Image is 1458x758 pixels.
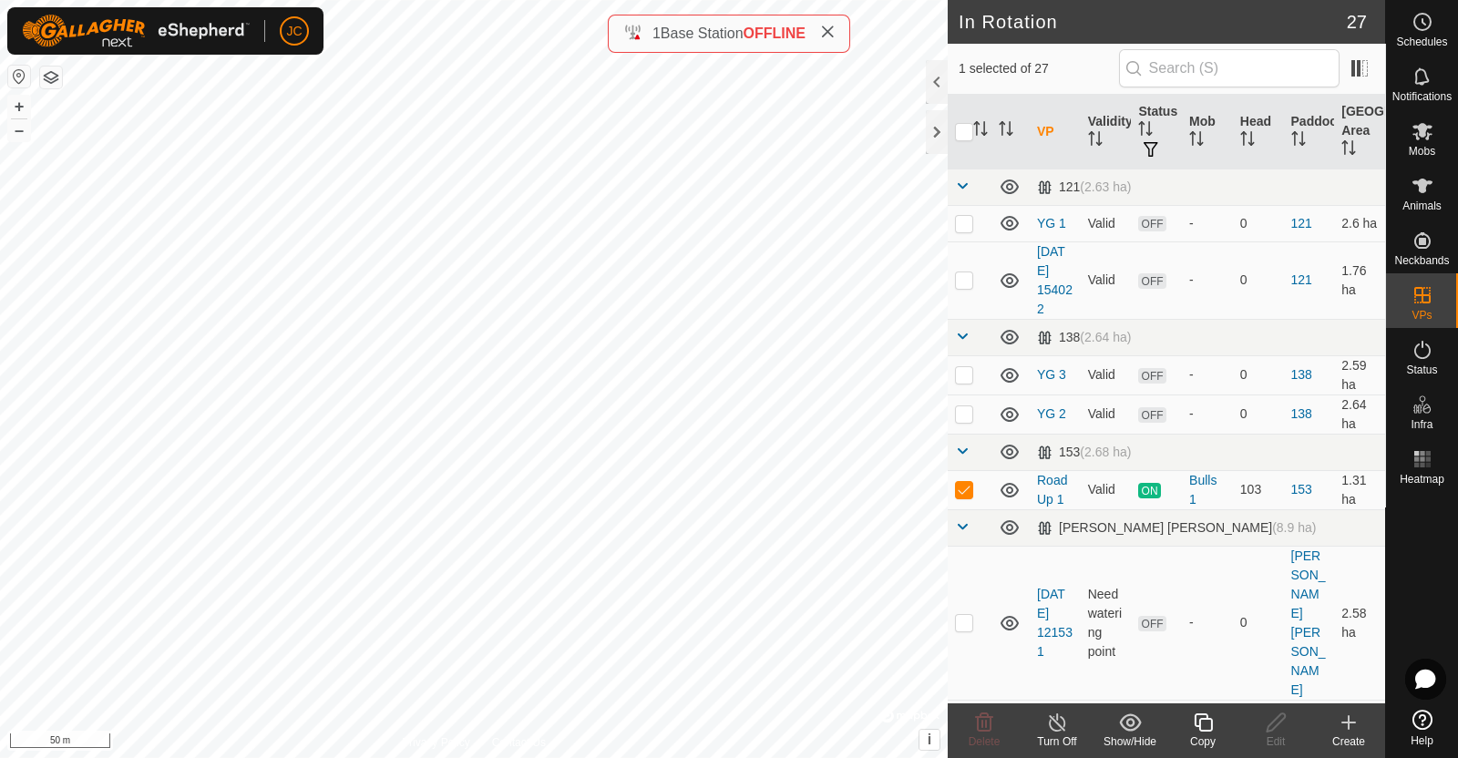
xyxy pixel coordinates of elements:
[1291,272,1312,287] a: 121
[1081,355,1132,394] td: Valid
[1291,367,1312,382] a: 138
[1088,134,1103,149] p-sorticon: Activate to sort
[1138,124,1153,138] p-sorticon: Activate to sort
[1166,733,1239,750] div: Copy
[1341,143,1356,158] p-sorticon: Activate to sort
[1239,733,1312,750] div: Edit
[1334,355,1385,394] td: 2.59 ha
[1081,546,1132,700] td: Need watering point
[1412,310,1432,321] span: VPs
[1037,179,1131,195] div: 121
[40,67,62,88] button: Map Layers
[1189,471,1226,509] div: Bulls 1
[1037,330,1131,345] div: 138
[1411,419,1432,430] span: Infra
[1138,483,1160,498] span: ON
[286,22,302,41] span: JC
[1080,445,1131,459] span: (2.68 ha)
[1030,95,1081,169] th: VP
[1081,470,1132,509] td: Valid
[1291,216,1312,230] a: 121
[1189,214,1226,233] div: -
[999,124,1013,138] p-sorticon: Activate to sort
[1080,330,1131,344] span: (2.64 ha)
[652,26,661,41] span: 1
[402,734,470,751] a: Privacy Policy
[1406,364,1437,375] span: Status
[1138,368,1165,384] span: OFF
[1284,95,1335,169] th: Paddock
[1021,733,1093,750] div: Turn Off
[1334,205,1385,241] td: 2.6 ha
[1037,445,1131,460] div: 153
[8,119,30,141] button: –
[1394,255,1449,266] span: Neckbands
[1386,702,1458,753] a: Help
[1334,546,1385,700] td: 2.58 ha
[1081,205,1132,241] td: Valid
[661,26,744,41] span: Base Station
[1291,548,1326,697] a: [PERSON_NAME] [PERSON_NAME]
[1334,470,1385,509] td: 1.31 ha
[1233,95,1284,169] th: Head
[1334,241,1385,319] td: 1.76 ha
[919,730,939,750] button: i
[1392,91,1452,102] span: Notifications
[1334,95,1385,169] th: [GEOGRAPHIC_DATA] Area
[1409,146,1435,157] span: Mobs
[8,66,30,87] button: Reset Map
[1402,200,1442,211] span: Animals
[1081,95,1132,169] th: Validity
[959,59,1119,78] span: 1 selected of 27
[1291,406,1312,421] a: 138
[1400,474,1444,485] span: Heatmap
[969,735,1001,748] span: Delete
[959,11,1347,33] h2: In Rotation
[744,26,806,41] span: OFFLINE
[1233,205,1284,241] td: 0
[1138,407,1165,423] span: OFF
[928,732,931,747] span: i
[1233,394,1284,434] td: 0
[1240,134,1255,149] p-sorticon: Activate to sort
[1233,470,1284,509] td: 103
[1411,735,1433,746] span: Help
[1081,241,1132,319] td: Valid
[1037,406,1066,421] a: YG 2
[1334,394,1385,434] td: 2.64 ha
[1093,733,1166,750] div: Show/Hide
[1291,134,1306,149] p-sorticon: Activate to sort
[1189,405,1226,424] div: -
[492,734,546,751] a: Contact Us
[1233,355,1284,394] td: 0
[1189,134,1204,149] p-sorticon: Activate to sort
[1233,546,1284,700] td: 0
[1291,482,1312,497] a: 153
[1233,241,1284,319] td: 0
[1119,49,1340,87] input: Search (S)
[1037,367,1066,382] a: YG 3
[1037,244,1073,316] a: [DATE] 154022
[1272,520,1316,535] span: (8.9 ha)
[1189,365,1226,384] div: -
[1080,179,1131,194] span: (2.63 ha)
[1037,473,1067,507] a: Road Up 1
[1347,8,1367,36] span: 27
[973,124,988,138] p-sorticon: Activate to sort
[22,15,250,47] img: Gallagher Logo
[1037,520,1316,536] div: [PERSON_NAME] [PERSON_NAME]
[1182,95,1233,169] th: Mob
[1189,613,1226,632] div: -
[1081,394,1132,434] td: Valid
[1189,271,1226,290] div: -
[1312,733,1385,750] div: Create
[1138,273,1165,289] span: OFF
[1138,616,1165,631] span: OFF
[1037,587,1073,659] a: [DATE] 121531
[1396,36,1447,47] span: Schedules
[1138,216,1165,231] span: OFF
[8,96,30,118] button: +
[1131,95,1182,169] th: Status
[1037,216,1066,230] a: YG 1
